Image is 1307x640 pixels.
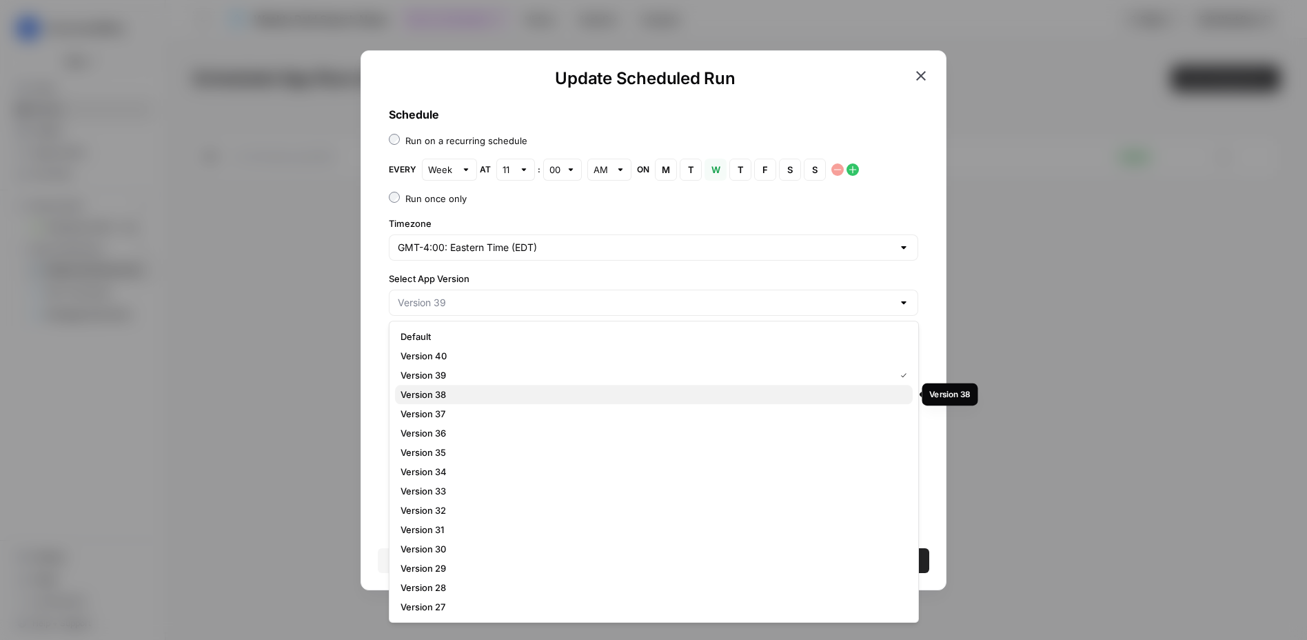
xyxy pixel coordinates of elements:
[929,388,970,401] div: Version 38
[401,446,902,459] span: Version 35
[401,407,902,421] span: Version 37
[655,159,677,181] button: M
[405,134,527,148] div: Run on a recurring schedule
[811,163,819,177] span: S
[401,561,902,575] span: Version 29
[401,330,902,343] span: Default
[637,163,649,176] span: on
[761,163,769,177] span: F
[401,388,902,401] span: Version 38
[389,272,918,286] label: Select App Version
[680,159,702,181] button: T
[549,163,560,177] input: 00
[405,192,467,206] div: Run once only
[401,484,902,498] span: Version 33
[389,217,918,230] label: Timezone
[401,581,902,594] span: Version 28
[389,134,400,145] input: Run on a recurring schedule
[594,163,610,177] input: AM
[389,163,416,176] span: Every
[804,159,826,181] button: S
[754,159,776,181] button: F
[389,192,400,203] input: Run once only
[378,68,913,90] h1: Update Scheduled Run
[398,241,893,254] input: GMT-4:00: Eastern Time (EDT)
[401,503,902,517] span: Version 32
[480,163,491,176] span: at
[378,548,651,573] button: Cancel
[662,163,670,177] span: M
[401,349,902,363] span: Version 40
[428,163,456,177] input: Week
[401,600,902,614] span: Version 27
[687,163,695,177] span: T
[401,368,889,382] span: Version 39
[736,163,744,177] span: T
[401,523,902,537] span: Version 31
[729,159,751,181] button: T
[401,426,902,440] span: Version 36
[503,163,514,177] input: 11
[711,163,720,177] span: W
[779,159,801,181] button: S
[786,163,794,177] span: S
[538,163,540,176] span: :
[401,465,902,479] span: Version 34
[705,159,727,181] button: W
[389,108,439,121] b: Schedule
[401,542,902,556] span: Version 30
[398,296,893,310] input: Version 39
